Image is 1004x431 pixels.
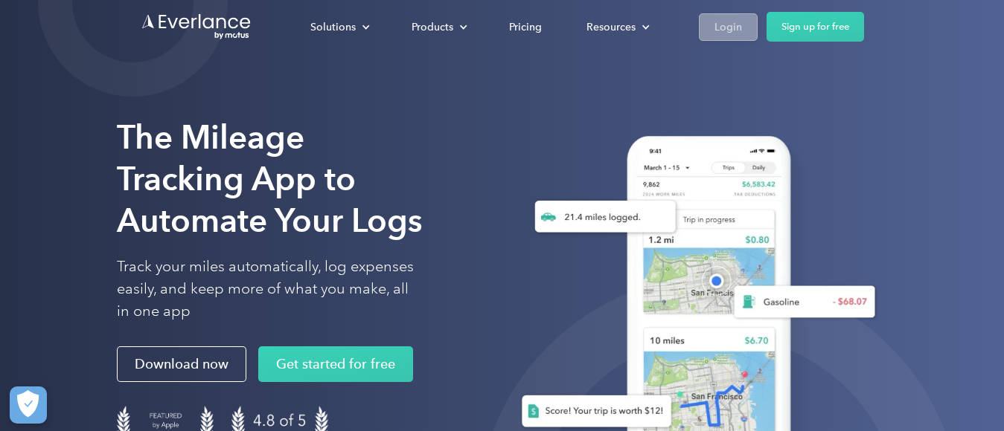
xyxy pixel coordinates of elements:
div: Products [397,14,479,40]
a: Download now [117,346,246,382]
strong: The Mileage Tracking App to Automate Your Logs [117,117,423,240]
div: Resources [572,14,662,40]
a: Pricing [494,14,557,40]
a: Login [699,13,758,41]
div: Products [412,18,453,36]
div: Solutions [295,14,382,40]
div: Pricing [509,18,542,36]
button: Cookies Settings [10,386,47,424]
div: Resources [586,18,636,36]
a: Sign up for free [767,12,864,42]
a: Get started for free [258,346,413,382]
div: Login [714,18,742,36]
a: Go to homepage [141,13,252,41]
p: Track your miles automatically, log expenses easily, and keep more of what you make, all in one app [117,256,415,323]
div: Solutions [310,18,356,36]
